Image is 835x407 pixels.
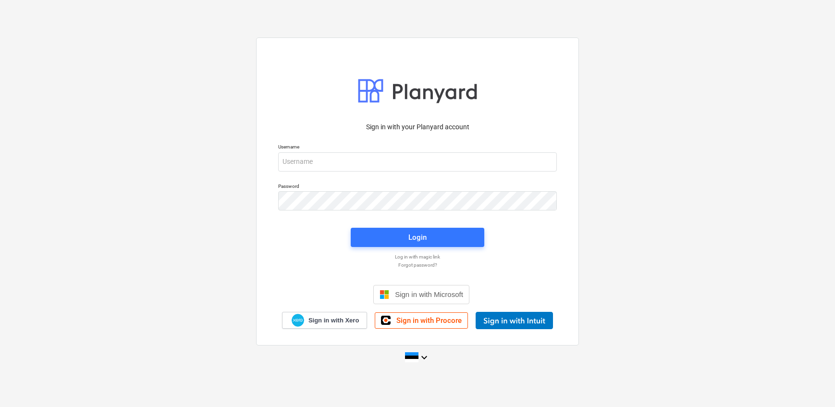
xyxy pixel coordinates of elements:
span: Sign in with Procore [396,316,462,325]
i: keyboard_arrow_down [418,352,430,363]
img: Xero logo [292,314,304,327]
p: Sign in with your Planyard account [278,122,557,132]
button: Login [351,228,484,247]
p: Username [278,144,557,152]
span: Sign in with Microsoft [395,290,463,298]
div: Login [408,231,427,244]
a: Log in with magic link [273,254,562,260]
a: Sign in with Procore [375,312,468,329]
img: Microsoft logo [380,290,389,299]
input: Username [278,152,557,172]
a: Forgot password? [273,262,562,268]
p: Password [278,183,557,191]
a: Sign in with Xero [282,312,368,329]
span: Sign in with Xero [308,316,359,325]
